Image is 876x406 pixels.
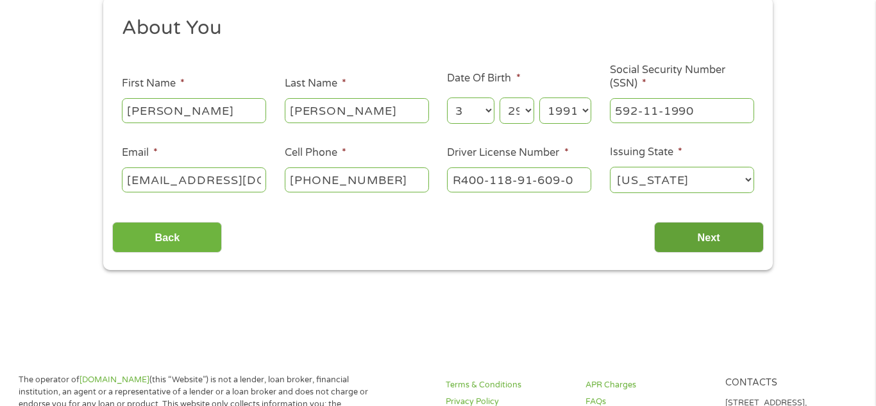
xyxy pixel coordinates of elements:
input: john@gmail.com [122,167,266,192]
label: Email [122,146,158,160]
label: First Name [122,77,185,90]
label: Date Of Birth [447,72,520,85]
label: Last Name [285,77,346,90]
input: (541) 754-3010 [285,167,429,192]
h2: About You [122,15,745,41]
a: APR Charges [585,379,710,391]
input: Back [112,222,222,253]
a: Terms & Conditions [446,379,570,391]
input: 078-05-1120 [610,98,754,123]
input: Next [654,222,764,253]
label: Issuing State [610,146,682,159]
label: Driver License Number [447,146,568,160]
label: Social Security Number (SSN) [610,63,754,90]
label: Cell Phone [285,146,346,160]
input: John [122,98,266,123]
a: [DOMAIN_NAME] [80,375,149,385]
h4: Contacts [725,377,850,389]
input: Smith [285,98,429,123]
